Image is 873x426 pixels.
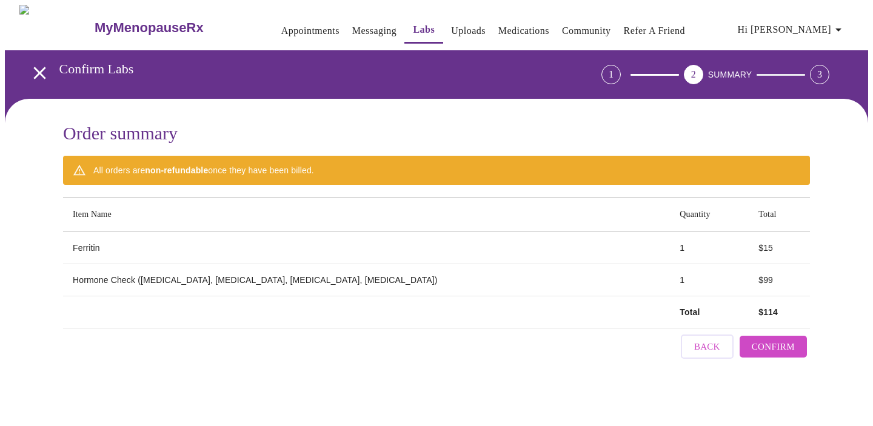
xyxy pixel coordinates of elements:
[758,307,778,317] strong: $ 114
[670,198,749,232] th: Quantity
[404,18,443,44] button: Labs
[557,19,616,43] button: Community
[63,123,810,144] h3: Order summary
[680,307,700,317] strong: Total
[738,21,846,38] span: Hi [PERSON_NAME]
[281,22,339,39] a: Appointments
[22,55,58,91] button: open drawer
[498,22,549,39] a: Medications
[684,65,703,84] div: 2
[63,232,670,264] td: Ferritin
[749,232,810,264] td: $ 15
[95,20,204,36] h3: MyMenopauseRx
[19,5,93,50] img: MyMenopauseRx Logo
[352,22,396,39] a: Messaging
[63,198,670,232] th: Item Name
[63,264,670,296] td: Hormone Check ([MEDICAL_DATA], [MEDICAL_DATA], [MEDICAL_DATA], [MEDICAL_DATA])
[413,21,435,38] a: Labs
[733,18,851,42] button: Hi [PERSON_NAME]
[446,19,490,43] button: Uploads
[670,232,749,264] td: 1
[93,159,314,181] div: All orders are once they have been billed.
[694,339,720,354] span: Back
[59,61,534,77] h3: Confirm Labs
[619,19,691,43] button: Refer a Friend
[276,19,344,43] button: Appointments
[347,19,401,43] button: Messaging
[749,264,810,296] td: $ 99
[624,22,686,39] a: Refer a Friend
[681,334,734,359] button: Back
[810,65,829,84] div: 3
[708,70,752,79] span: SUMMARY
[93,7,252,49] a: MyMenopauseRx
[749,198,810,232] th: Total
[740,336,807,358] button: Confirm
[562,22,611,39] a: Community
[601,65,621,84] div: 1
[145,165,208,175] strong: non-refundable
[493,19,554,43] button: Medications
[670,264,749,296] td: 1
[451,22,486,39] a: Uploads
[752,339,795,354] span: Confirm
